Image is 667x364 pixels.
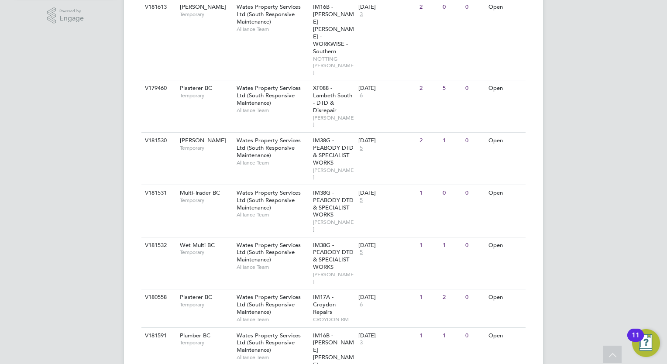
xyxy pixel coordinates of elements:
[486,80,524,96] div: Open
[486,328,524,344] div: Open
[180,189,220,196] span: Multi-Trader BC
[237,84,301,106] span: Wates Property Services Ltd (South Responsive Maintenance)
[143,133,173,149] div: V181530
[180,249,232,256] span: Temporary
[143,289,173,306] div: V180558
[143,237,173,254] div: V181532
[358,301,364,309] span: 6
[180,241,215,249] span: Wet Multi BC
[463,133,486,149] div: 0
[486,185,524,201] div: Open
[313,293,336,316] span: IM17A - Croydon Repairs
[440,185,463,201] div: 0
[358,3,415,11] div: [DATE]
[417,133,440,149] div: 2
[440,237,463,254] div: 1
[313,114,354,128] span: [PERSON_NAME]
[313,3,354,55] span: IM16B - [PERSON_NAME] [PERSON_NAME] - WORKWISE - Southern
[237,189,301,211] span: Wates Property Services Ltd (South Responsive Maintenance)
[237,137,301,159] span: Wates Property Services Ltd (South Responsive Maintenance)
[180,339,232,346] span: Temporary
[180,197,232,204] span: Temporary
[358,11,364,18] span: 3
[417,80,440,96] div: 2
[463,289,486,306] div: 0
[180,92,232,99] span: Temporary
[358,197,364,204] span: 5
[358,189,415,197] div: [DATE]
[486,289,524,306] div: Open
[440,80,463,96] div: 5
[237,316,309,323] span: Alliance Team
[358,242,415,249] div: [DATE]
[463,328,486,344] div: 0
[486,133,524,149] div: Open
[358,85,415,92] div: [DATE]
[59,7,84,15] span: Powered by
[237,107,309,114] span: Alliance Team
[143,80,173,96] div: V179460
[463,80,486,96] div: 0
[180,11,232,18] span: Temporary
[417,328,440,344] div: 1
[180,144,232,151] span: Temporary
[313,84,352,114] span: XF088 - Lambeth South - DTD & Disrepair
[358,249,364,256] span: 5
[47,7,84,24] a: Powered byEngage
[313,316,354,323] span: CROYDON RM
[358,137,415,144] div: [DATE]
[237,264,309,271] span: Alliance Team
[440,289,463,306] div: 2
[180,301,232,308] span: Temporary
[59,15,84,22] span: Engage
[463,185,486,201] div: 0
[417,289,440,306] div: 1
[313,167,354,180] span: [PERSON_NAME]
[237,26,309,33] span: Alliance Team
[440,328,463,344] div: 1
[143,185,173,201] div: V181531
[313,137,354,166] span: IM38G - PEABODY DTD & SPECIALIST WORKS
[358,92,364,100] span: 6
[237,3,301,25] span: Wates Property Services Ltd (South Responsive Maintenance)
[632,335,639,347] div: 11
[358,294,415,301] div: [DATE]
[237,332,301,354] span: Wates Property Services Ltd (South Responsive Maintenance)
[237,211,309,218] span: Alliance Team
[180,332,210,339] span: Plumber BC
[180,84,212,92] span: Plasterer BC
[440,133,463,149] div: 1
[313,271,354,285] span: [PERSON_NAME]
[417,185,440,201] div: 1
[313,219,354,232] span: [PERSON_NAME]
[358,339,364,347] span: 3
[313,241,354,271] span: IM38G - PEABODY DTD & SPECIALIST WORKS
[143,328,173,344] div: V181591
[358,144,364,152] span: 5
[237,293,301,316] span: Wates Property Services Ltd (South Responsive Maintenance)
[417,237,440,254] div: 1
[486,237,524,254] div: Open
[313,189,354,219] span: IM38G - PEABODY DTD & SPECIALIST WORKS
[180,3,226,10] span: [PERSON_NAME]
[358,332,415,340] div: [DATE]
[237,159,309,166] span: Alliance Team
[463,237,486,254] div: 0
[237,354,309,361] span: Alliance Team
[180,293,212,301] span: Plasterer BC
[632,329,660,357] button: Open Resource Center, 11 new notifications
[313,55,354,76] span: NOTTING [PERSON_NAME]
[237,241,301,264] span: Wates Property Services Ltd (South Responsive Maintenance)
[180,137,226,144] span: [PERSON_NAME]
